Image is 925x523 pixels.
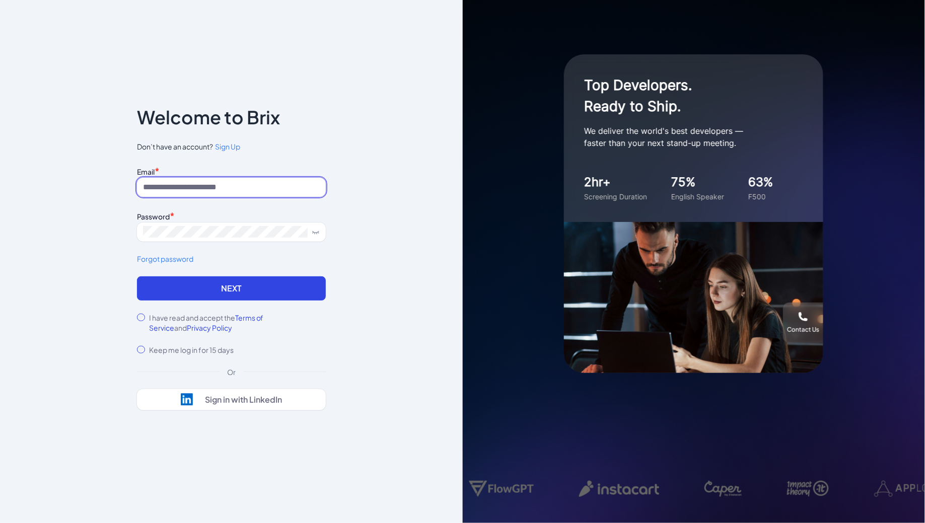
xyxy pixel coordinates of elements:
div: 63% [748,173,773,191]
button: Contact Us [783,303,823,343]
div: Contact Us [787,326,819,334]
h1: Top Developers. Ready to Ship. [584,74,786,117]
span: Sign Up [215,142,240,151]
label: Email [137,167,155,176]
button: Next [137,276,326,301]
p: Welcome to Brix [137,109,280,125]
div: F500 [748,191,773,202]
label: Password [137,212,170,221]
button: Sign in with LinkedIn [137,389,326,410]
div: Or [219,367,244,377]
label: I have read and accept the and [149,313,326,333]
div: 2hr+ [584,173,647,191]
a: Sign Up [213,141,240,152]
a: Forgot password [137,254,326,264]
p: We deliver the world's best developers — faster than your next stand-up meeting. [584,125,786,149]
span: Privacy Policy [187,323,232,332]
span: Don’t have an account? [137,141,326,152]
div: Sign in with LinkedIn [205,395,282,405]
span: Terms of Service [149,313,264,332]
div: English Speaker [671,191,724,202]
div: 75% [671,173,724,191]
div: Screening Duration [584,191,647,202]
label: Keep me log in for 15 days [149,345,234,355]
